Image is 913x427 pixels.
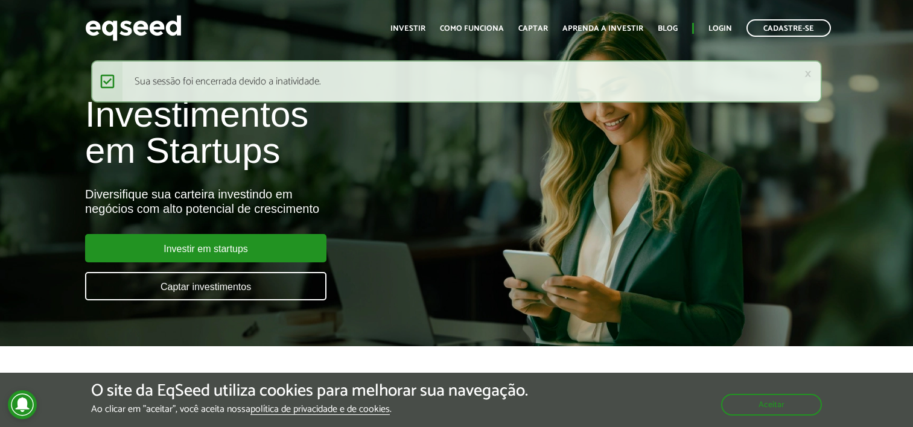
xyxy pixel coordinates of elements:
a: Login [708,25,732,33]
button: Aceitar [721,394,822,416]
div: Sua sessão foi encerrada devido a inatividade. [91,60,821,103]
a: × [804,68,812,80]
h5: O site da EqSeed utiliza cookies para melhorar sua navegação. [91,382,528,400]
div: Diversifique sua carteira investindo em negócios com alto potencial de crescimento [85,187,524,216]
a: Blog [658,25,678,33]
p: Ao clicar em "aceitar", você aceita nossa . [91,403,528,415]
a: Investir [390,25,425,33]
img: EqSeed [85,12,182,44]
a: política de privacidade e de cookies [250,405,390,415]
a: Cadastre-se [746,19,831,37]
h1: Investimentos em Startups [85,96,524,169]
a: Como funciona [440,25,504,33]
a: Investir em startups [85,234,326,262]
a: Captar [518,25,548,33]
a: Aprenda a investir [562,25,643,33]
a: Captar investimentos [85,272,326,300]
